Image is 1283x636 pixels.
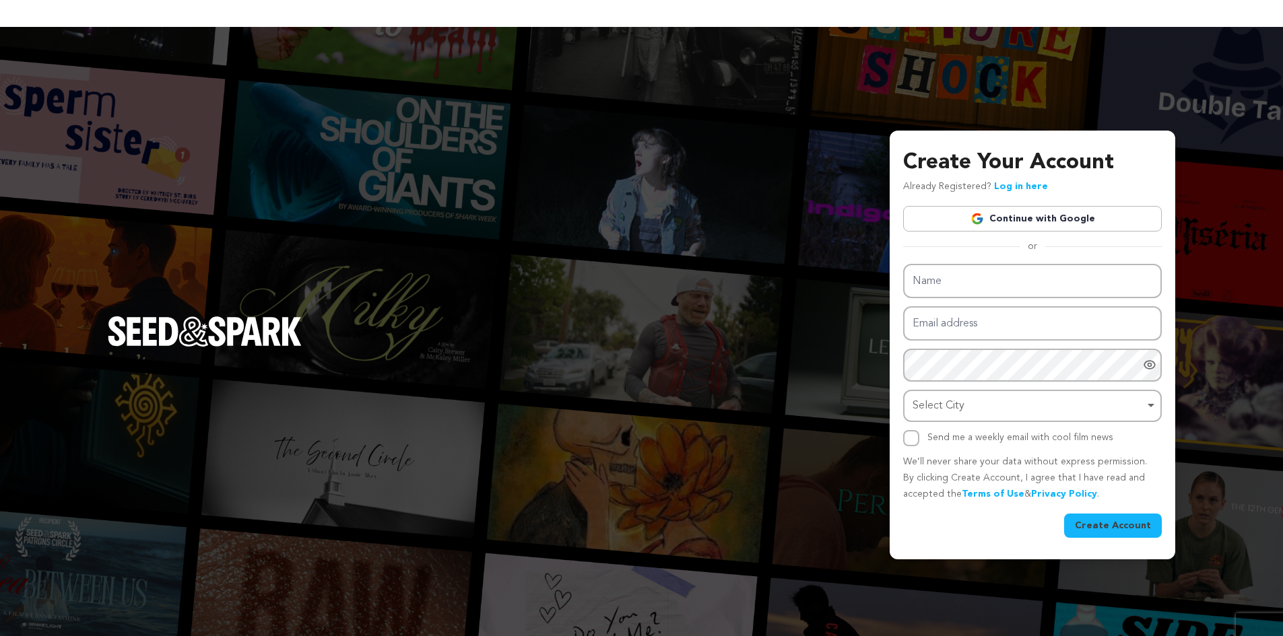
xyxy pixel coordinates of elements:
[1143,358,1156,372] a: Show password as plain text. Warning: this will display your password on the screen.
[1031,489,1097,499] a: Privacy Policy
[903,264,1162,298] input: Name
[108,316,302,373] a: Seed&Spark Homepage
[903,206,1162,232] a: Continue with Google
[962,489,1024,499] a: Terms of Use
[903,147,1162,179] h3: Create Your Account
[913,396,1144,416] div: Select City
[1020,240,1045,253] span: or
[903,306,1162,341] input: Email address
[994,182,1048,191] a: Log in here
[971,212,984,225] img: Google logo
[903,454,1162,502] p: We’ll never share your data without express permission. By clicking Create Account, I agree that ...
[903,179,1048,195] p: Already Registered?
[108,316,302,346] img: Seed&Spark Logo
[1064,514,1162,538] button: Create Account
[927,433,1113,442] label: Send me a weekly email with cool film news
